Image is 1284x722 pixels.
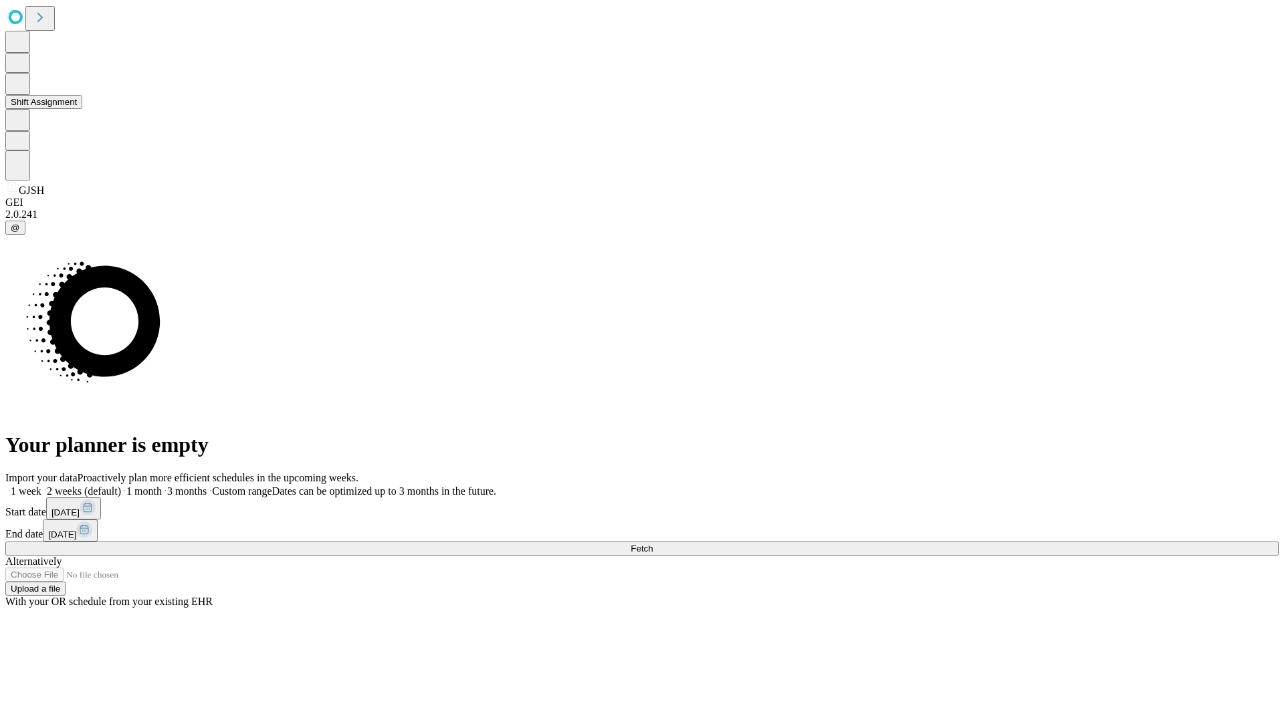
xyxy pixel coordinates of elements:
[46,497,101,519] button: [DATE]
[11,485,41,497] span: 1 week
[5,209,1279,221] div: 2.0.241
[5,197,1279,209] div: GEI
[19,185,44,196] span: GJSH
[167,485,207,497] span: 3 months
[5,433,1279,457] h1: Your planner is empty
[212,485,272,497] span: Custom range
[5,596,213,607] span: With your OR schedule from your existing EHR
[5,541,1279,556] button: Fetch
[51,507,80,517] span: [DATE]
[5,221,25,235] button: @
[5,519,1279,541] div: End date
[11,223,20,233] span: @
[272,485,496,497] span: Dates can be optimized up to 3 months in the future.
[5,582,66,596] button: Upload a file
[48,529,76,539] span: [DATE]
[126,485,162,497] span: 1 month
[5,497,1279,519] div: Start date
[5,556,62,567] span: Alternatively
[43,519,98,541] button: [DATE]
[5,95,82,109] button: Shift Assignment
[631,544,653,554] span: Fetch
[5,472,78,483] span: Import your data
[78,472,358,483] span: Proactively plan more efficient schedules in the upcoming weeks.
[47,485,121,497] span: 2 weeks (default)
